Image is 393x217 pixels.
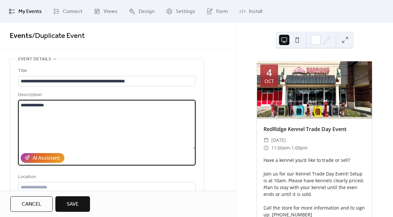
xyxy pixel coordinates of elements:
[18,91,194,99] div: Description
[202,3,233,20] a: Form
[161,3,200,20] a: Settings
[4,3,47,20] a: My Events
[48,3,87,20] a: Connect
[216,8,228,16] span: Form
[257,125,372,133] div: RedRidge Kennel Trade Day Event
[18,8,42,16] span: My Events
[18,55,51,63] span: Event details
[124,3,160,20] a: Design
[55,196,90,212] button: Save
[22,200,41,208] span: Cancel
[104,8,118,16] span: Views
[291,144,308,152] span: 1:00pm
[10,196,53,212] button: Cancel
[271,144,290,152] span: 11:00am
[10,29,32,43] a: Events
[21,153,64,163] button: AI Assistant
[33,154,60,162] div: AI Assistant
[264,79,274,84] div: Oct
[18,67,194,75] div: Title
[271,136,286,144] span: [DATE]
[63,8,83,16] span: Connect
[264,136,269,144] div: ​
[266,68,272,78] div: 4
[264,144,269,152] div: ​
[18,173,194,181] div: Location
[290,144,291,152] span: -
[89,3,122,20] a: Views
[67,200,79,208] span: Save
[32,29,85,43] span: / Duplicate Event
[249,8,262,16] span: Install
[139,8,155,16] span: Design
[176,8,195,16] span: Settings
[234,3,267,20] a: Install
